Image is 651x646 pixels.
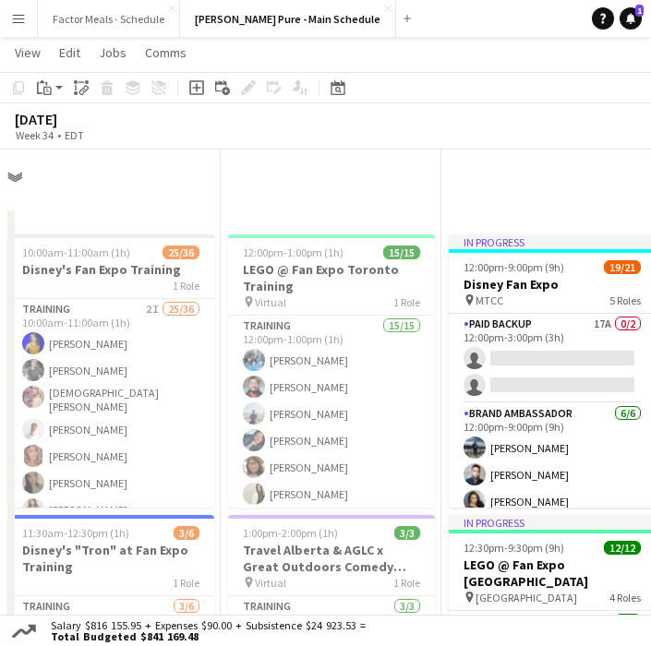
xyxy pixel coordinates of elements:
div: EDT [65,128,84,142]
span: Virtual [255,576,286,590]
span: 11:30am-12:30pm (1h) [22,526,129,540]
span: 1 [635,5,644,17]
h3: Disney's "Tron" at Fan Expo Training [7,542,214,575]
span: 12:00pm-9:00pm (9h) [464,260,564,274]
button: [PERSON_NAME] Pure - Main Schedule [180,1,396,37]
span: Jobs [99,44,127,61]
a: Edit [52,41,88,65]
a: View [7,41,48,65]
app-job-card: 12:00pm-1:00pm (1h)15/15LEGO @ Fan Expo Toronto Training Virtual1 RoleTraining15/1512:00pm-1:00pm... [228,234,435,508]
span: 3/6 [174,526,199,540]
span: 1 Role [393,576,420,590]
h3: LEGO @ Fan Expo Toronto Training [228,261,435,294]
span: 1:00pm-2:00pm (1h) [243,526,338,540]
span: MTCC [476,293,503,307]
a: Comms [138,41,194,65]
span: 25/36 [163,245,199,259]
span: 12:00pm-1:00pm (1h) [243,245,344,259]
span: 1 Role [393,295,420,309]
span: 1 Role [173,279,199,293]
span: 12/12 [604,541,641,555]
span: Edit [59,44,80,61]
button: Factor Meals - Schedule [38,1,180,37]
span: Week 34 [11,128,57,142]
div: Salary $816 155.95 + Expenses $90.00 + Subsistence $24 923.53 = [40,620,369,642]
span: [GEOGRAPHIC_DATA] [476,591,577,604]
a: Jobs [91,41,134,65]
span: 1 Role [173,576,199,590]
h3: Travel Alberta & AGLC x Great Outdoors Comedy Festival Training [228,542,435,575]
h3: Disney's Fan Expo Training [7,261,214,278]
app-job-card: 10:00am-11:00am (1h)25/36Disney's Fan Expo Training1 RoleTraining2I25/3610:00am-11:00am (1h)[PERS... [7,234,214,508]
span: 4 Roles [609,591,641,604]
span: Total Budgeted $841 169.48 [51,631,366,642]
span: 19/21 [604,260,641,274]
span: Comms [145,44,187,61]
span: View [15,44,41,61]
span: 5 Roles [609,293,641,307]
span: 15/15 [383,245,420,259]
span: 3/3 [394,526,420,540]
a: 1 [620,7,642,30]
span: 10:00am-11:00am (1h) [22,245,130,259]
span: 12:30pm-9:30pm (9h) [464,541,564,555]
span: Virtual [255,295,286,309]
div: [DATE] [15,110,127,128]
